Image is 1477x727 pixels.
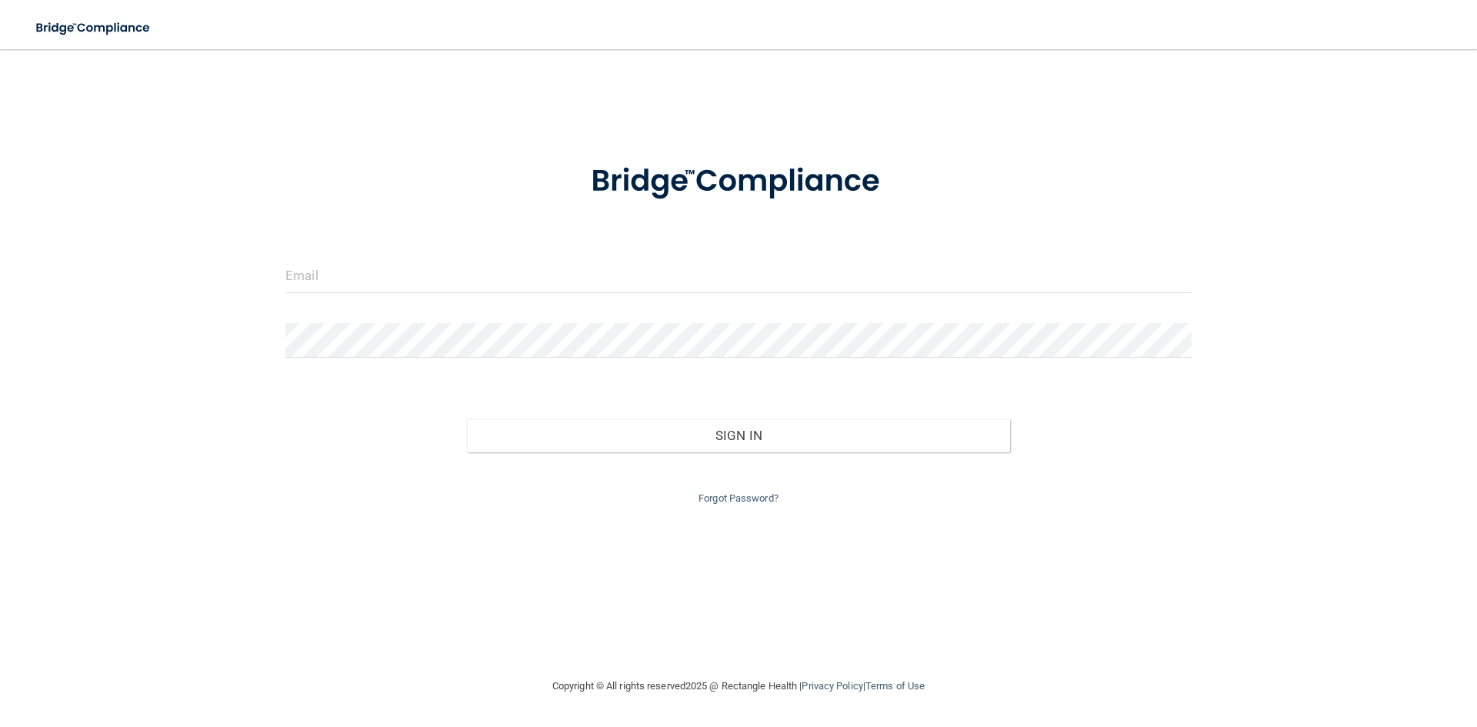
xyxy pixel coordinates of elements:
[23,12,165,44] img: bridge_compliance_login_screen.278c3ca4.svg
[698,492,779,504] a: Forgot Password?
[285,258,1192,293] input: Email
[559,142,918,222] img: bridge_compliance_login_screen.278c3ca4.svg
[802,680,862,692] a: Privacy Policy
[458,662,1019,711] div: Copyright © All rights reserved 2025 @ Rectangle Health | |
[467,419,1011,452] button: Sign In
[865,680,925,692] a: Terms of Use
